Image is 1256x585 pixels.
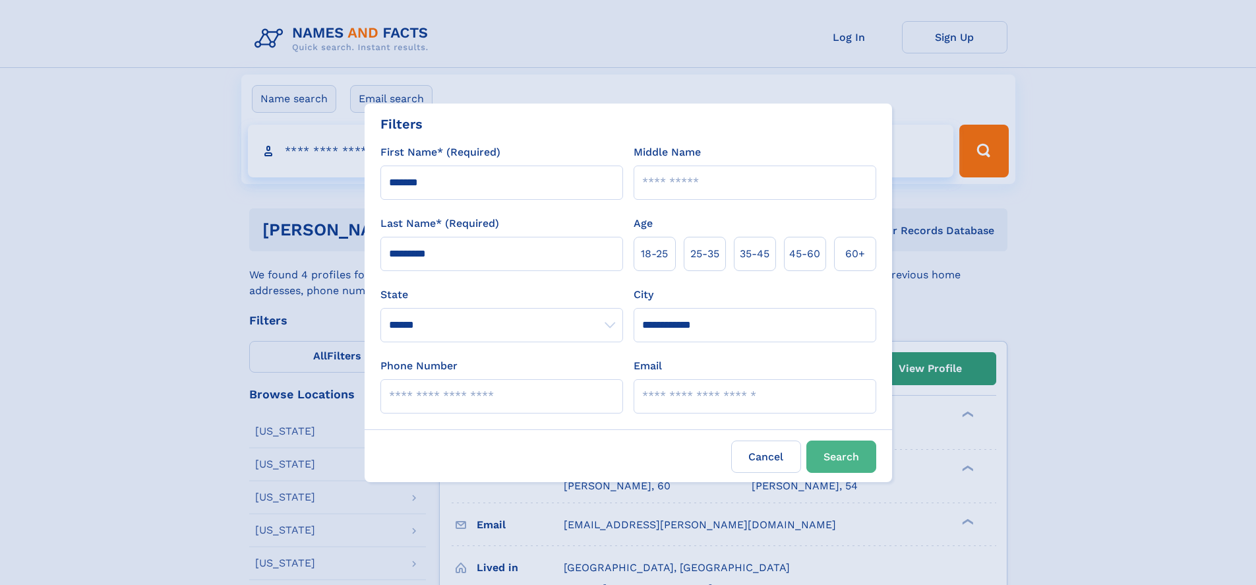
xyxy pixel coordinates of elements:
[806,441,876,473] button: Search
[634,358,662,374] label: Email
[740,246,769,262] span: 35‑45
[789,246,820,262] span: 45‑60
[634,287,653,303] label: City
[690,246,719,262] span: 25‑35
[634,144,701,160] label: Middle Name
[380,114,423,134] div: Filters
[380,144,500,160] label: First Name* (Required)
[380,287,623,303] label: State
[380,358,458,374] label: Phone Number
[634,216,653,231] label: Age
[380,216,499,231] label: Last Name* (Required)
[641,246,668,262] span: 18‑25
[731,441,801,473] label: Cancel
[845,246,865,262] span: 60+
